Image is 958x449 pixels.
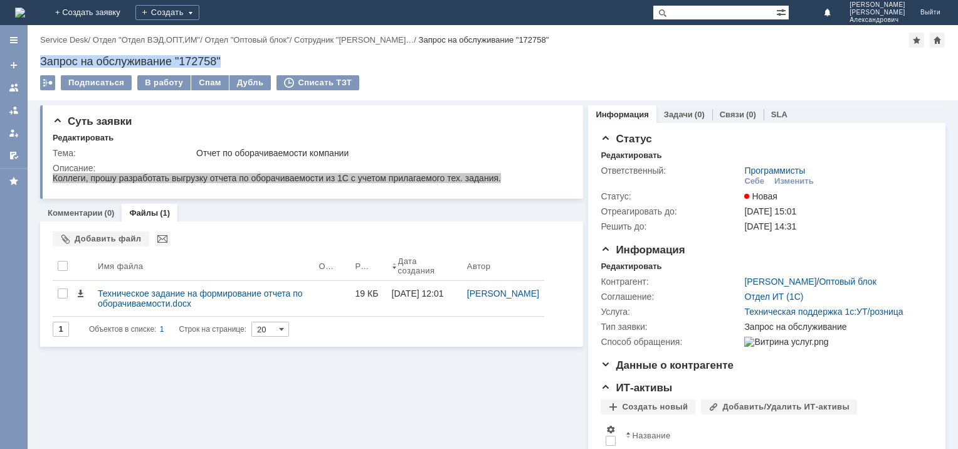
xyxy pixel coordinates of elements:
div: Добавить в избранное [909,33,924,48]
a: Мои согласования [4,145,24,166]
a: Заявки в моей ответственности [4,100,24,120]
div: Редактировать [601,261,661,272]
div: [DATE] 12:01 [392,288,444,298]
div: Соглашение: [601,292,742,302]
a: Оптовый блок [819,277,876,287]
div: / [294,35,419,45]
span: [PERSON_NAME] [850,9,905,16]
div: Размер [355,261,372,271]
a: Перейти на домашнюю страницу [15,8,25,18]
th: Дата создания [387,251,462,281]
div: / [93,35,205,45]
div: Способ обращения: [601,337,742,347]
span: Скачать файл [75,288,85,298]
a: Мои заявки [4,123,24,143]
a: [PERSON_NAME] [744,277,816,287]
a: Задачи [664,110,693,119]
span: Расширенный поиск [776,6,789,18]
div: (0) [695,110,705,119]
span: Настройки [606,425,616,435]
div: Техническое задание на формирование отчета по оборачиваемости.docx [98,288,309,309]
span: Александрович [850,16,905,24]
div: Редактировать [601,151,661,161]
a: Связи [720,110,744,119]
div: (0) [746,110,756,119]
a: Файлы [129,208,158,218]
th: Имя файла [93,251,314,281]
div: Отчет по оборачиваемости компании [196,148,566,158]
a: Service Desk [40,35,88,45]
div: Контрагент: [601,277,742,287]
div: Автор [467,261,491,271]
a: Комментарии [48,208,103,218]
div: (0) [105,208,115,218]
span: Статус [601,133,651,145]
span: Данные о контрагенте [601,359,734,371]
div: Сделать домашней страницей [930,33,945,48]
span: [PERSON_NAME] [850,1,905,9]
a: Отдел "Оптовый блок" [204,35,289,45]
div: Описание [319,261,335,271]
a: Сотрудник "[PERSON_NAME]… [294,35,414,45]
div: / [40,35,93,45]
th: Размер [350,251,387,281]
div: (1) [160,208,170,218]
span: Объектов в списке: [89,325,156,334]
div: 1 [160,322,164,337]
span: ИТ-активы [601,382,672,394]
img: Витрина услуг.png [744,337,828,347]
a: SLA [771,110,787,119]
div: Редактировать [53,133,113,143]
div: Запрос на обслуживание [744,322,927,332]
span: Информация [601,244,685,256]
a: Программисты [744,166,805,176]
div: Работа с массовостью [40,75,55,90]
a: Отдел ИТ (1С) [744,292,803,302]
a: Информация [596,110,648,119]
a: Отдел "Отдел ВЭД,ОПТ,ИМ" [93,35,200,45]
div: Услуга: [601,307,742,317]
a: Заявки на командах [4,78,24,98]
a: [PERSON_NAME] [467,288,539,298]
a: Техническая поддержка 1с:УТ/розница [744,307,903,317]
img: logo [15,8,25,18]
div: Ответственный: [601,166,742,176]
div: / [204,35,294,45]
div: Название [632,431,670,440]
div: Отреагировать до: [601,206,742,216]
div: / [744,277,876,287]
div: Описание: [53,163,568,173]
th: Автор [462,251,544,281]
i: Строк на странице: [89,322,246,337]
span: [DATE] 14:31 [744,221,796,231]
div: Дата создания [398,256,447,275]
span: Новая [744,191,777,201]
div: Имя файла [98,261,143,271]
div: Тема: [53,148,194,158]
div: Создать [135,5,199,20]
div: Себе [744,176,764,186]
div: Тип заявки: [601,322,742,332]
div: Изменить [774,176,814,186]
span: [DATE] 15:01 [744,206,796,216]
div: Статус: [601,191,742,201]
div: Решить до: [601,221,742,231]
div: Запрос на обслуживание "172758" [40,55,945,68]
div: 19 КБ [355,288,382,298]
span: Суть заявки [53,115,132,127]
a: Создать заявку [4,55,24,75]
div: Отправить выбранные файлы [155,231,170,246]
div: Запрос на обслуживание "172758" [419,35,549,45]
